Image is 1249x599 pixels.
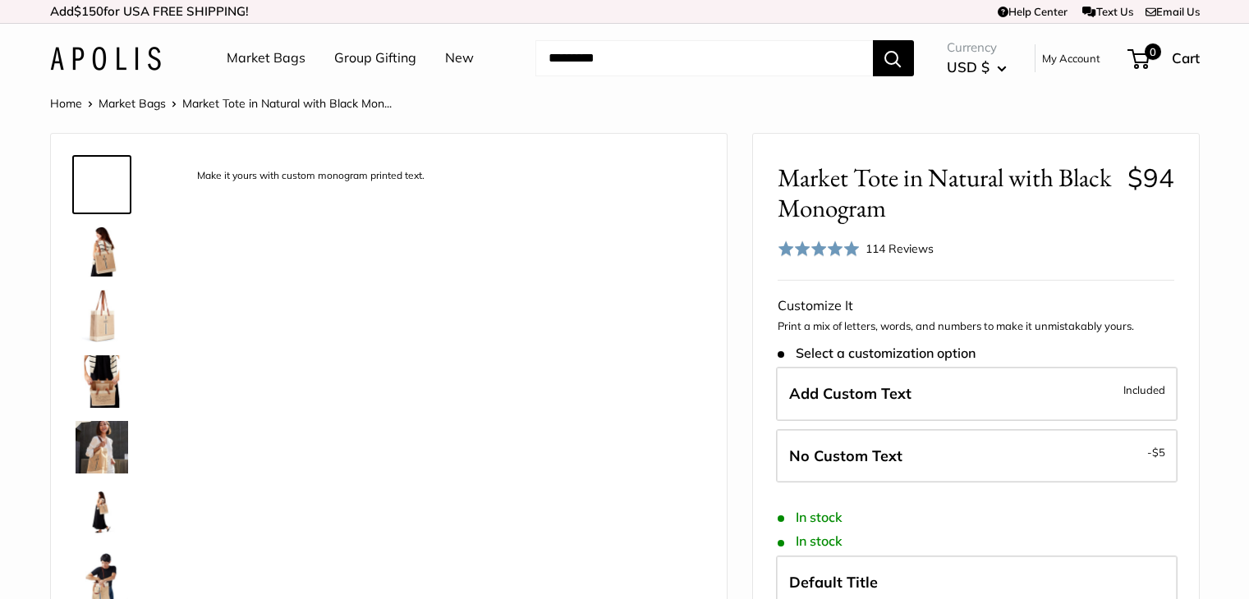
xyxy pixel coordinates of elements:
label: Add Custom Text [776,367,1178,421]
a: Market Tote in Natural with Black Monogram [72,418,131,477]
span: No Custom Text [789,446,902,465]
label: Leave Blank [776,429,1178,483]
a: Email Us [1146,5,1200,18]
span: Select a customization option [778,345,976,361]
a: Market Tote in Natural with Black Monogram [72,221,131,280]
span: Add Custom Text [789,384,911,403]
img: Apolis [50,47,161,71]
span: In stock [778,510,843,525]
a: Market Tote in Natural with Black Monogram [72,352,131,411]
span: 0 [1144,43,1160,60]
span: Included [1123,380,1165,400]
span: In stock [778,533,843,549]
a: description_Make it yours with custom monogram printed text. [72,155,131,214]
a: My Account [1042,48,1100,68]
span: Currency [947,36,1007,59]
img: Market Tote in Natural with Black Monogram [76,421,128,473]
span: 114 Reviews [866,241,934,256]
img: Market Tote in Natural with Black Monogram [76,224,128,277]
img: Market Tote in Natural with Black Monogram [76,487,128,539]
a: Market Tote in Natural with Black Monogram [72,483,131,542]
span: Default Title [789,573,878,592]
span: $150 [74,3,103,19]
button: Search [873,40,914,76]
a: Market Tote in Natural with Black Monogram [72,286,131,345]
a: Market Bags [227,46,305,71]
a: Home [50,96,82,111]
a: Help Center [998,5,1068,18]
a: Group Gifting [334,46,416,71]
span: Cart [1172,49,1200,66]
img: Market Tote in Natural with Black Monogram [76,355,128,408]
span: Market Tote in Natural with Black Mon... [182,96,392,111]
div: Customize It [778,294,1174,318]
button: USD $ [947,54,1007,80]
span: Market Tote in Natural with Black Monogram [778,162,1115,223]
span: $5 [1152,446,1165,459]
div: Make it yours with custom monogram printed text. [189,165,433,187]
img: Market Tote in Natural with Black Monogram [76,290,128,342]
input: Search... [535,40,873,76]
a: New [445,46,474,71]
a: 0 Cart [1129,45,1200,71]
span: $94 [1127,162,1174,194]
span: - [1147,442,1165,462]
span: USD $ [947,58,990,75]
a: Market Bags [99,96,166,111]
nav: Breadcrumb [50,93,392,114]
a: Text Us [1082,5,1132,18]
p: Print a mix of letters, words, and numbers to make it unmistakably yours. [778,318,1174,335]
